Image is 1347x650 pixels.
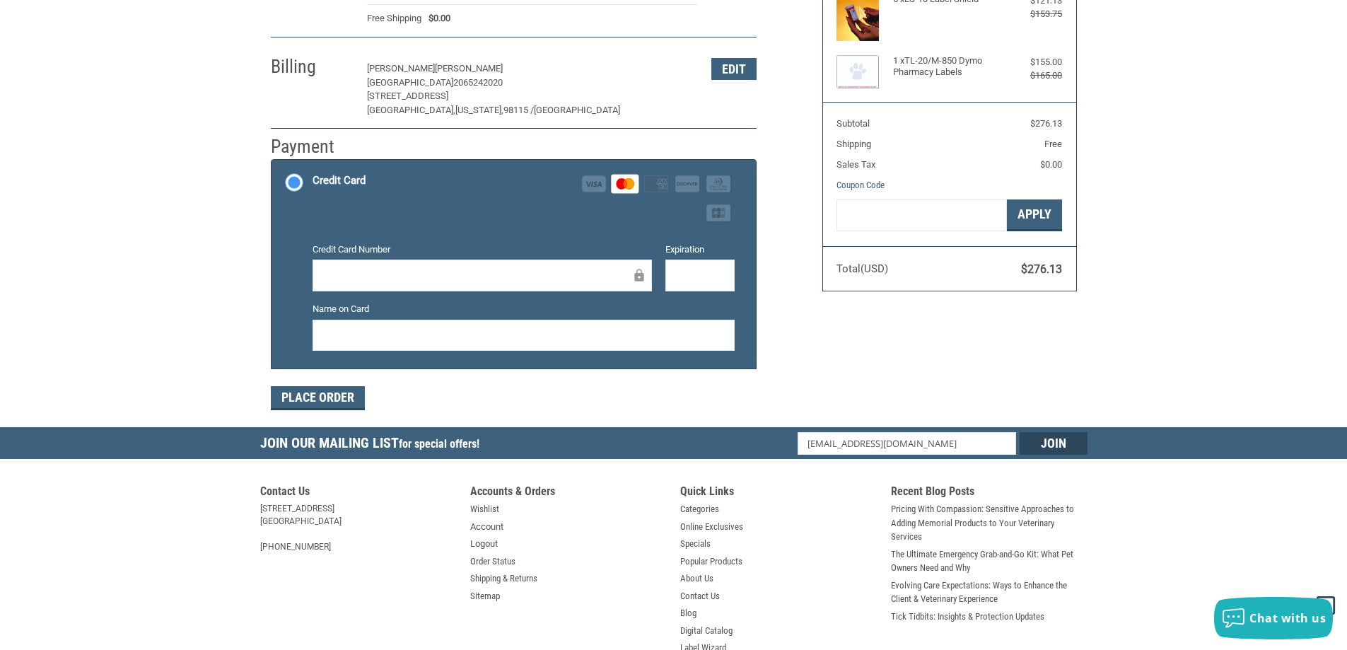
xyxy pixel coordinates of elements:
a: Digital Catalog [680,624,733,638]
h5: Quick Links [680,484,877,502]
div: $153.75 [1005,7,1062,21]
span: 98115 / [503,105,534,115]
a: Sitemap [470,589,500,603]
span: Shipping [836,139,871,149]
span: 2065242020 [453,77,503,88]
span: [US_STATE], [455,105,503,115]
label: Expiration [665,243,735,257]
a: Contact Us [680,589,720,603]
h4: 1 x TL-20/M-850 Dymo Pharmacy Labels [893,55,1003,79]
a: Pricing With Compassion: Sensitive Approaches to Adding Memorial Products to Your Veterinary Serv... [891,502,1087,544]
span: [STREET_ADDRESS] [367,91,448,101]
span: [GEOGRAPHIC_DATA], [367,105,455,115]
span: [GEOGRAPHIC_DATA] [534,105,620,115]
a: Coupon Code [836,180,885,190]
span: Sales Tax [836,159,875,170]
button: Chat with us [1214,597,1333,639]
button: Place Order [271,386,365,410]
a: About Us [680,571,713,586]
a: Popular Products [680,555,742,569]
span: Free Shipping [367,11,421,25]
span: for special offers! [399,437,479,451]
span: $0.00 [1040,159,1062,170]
div: $155.00 [1005,55,1062,69]
span: Subtotal [836,118,870,129]
a: Wishlist [470,502,499,516]
a: Order Status [470,555,515,569]
span: $276.13 [1021,262,1062,276]
a: Shipping & Returns [470,571,537,586]
button: Apply [1007,199,1062,231]
button: Edit [711,58,757,80]
address: [STREET_ADDRESS] [GEOGRAPHIC_DATA] [PHONE_NUMBER] [260,502,457,553]
div: Credit Card [313,169,366,192]
div: $165.00 [1005,69,1062,83]
span: [PERSON_NAME] [435,63,503,74]
a: Blog [680,606,696,620]
h5: Contact Us [260,484,457,502]
span: Chat with us [1249,610,1326,626]
input: Email [798,432,1016,455]
a: Account [470,520,503,534]
span: [GEOGRAPHIC_DATA] [367,77,453,88]
label: Credit Card Number [313,243,652,257]
h5: Accounts & Orders [470,484,667,502]
a: The Ultimate Emergency Grab-and-Go Kit: What Pet Owners Need and Why [891,547,1087,575]
a: Logout [470,537,498,551]
a: Evolving Care Expectations: Ways to Enhance the Client & Veterinary Experience [891,579,1087,606]
span: $276.13 [1030,118,1062,129]
h2: Billing [271,55,354,79]
label: Name on Card [313,302,735,316]
a: Tick Tidbits: Insights & Protection Updates [891,610,1044,624]
span: Free [1044,139,1062,149]
span: $0.00 [421,11,450,25]
h2: Payment [271,135,354,158]
a: Specials [680,537,711,551]
h5: Join Our Mailing List [260,427,486,463]
h5: Recent Blog Posts [891,484,1087,502]
span: Total (USD) [836,262,888,275]
input: Join [1020,432,1087,455]
a: Categories [680,502,719,516]
a: Online Exclusives [680,520,743,534]
span: [PERSON_NAME] [367,63,435,74]
input: Gift Certificate or Coupon Code [836,199,1007,231]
